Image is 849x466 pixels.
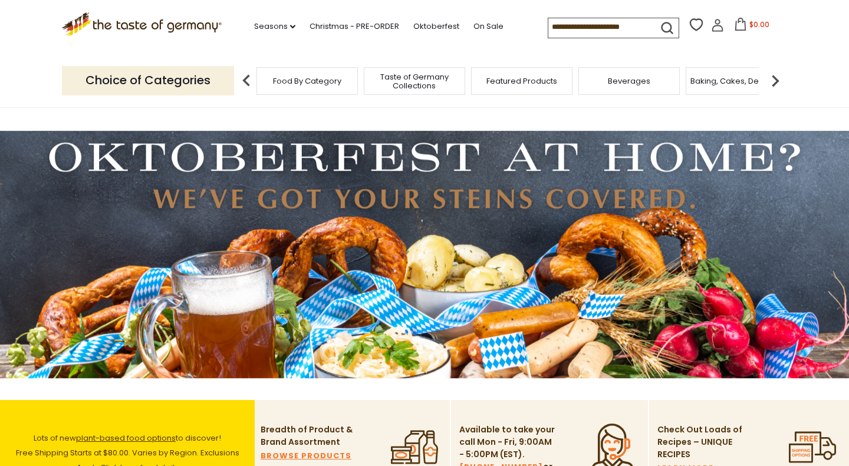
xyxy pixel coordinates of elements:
a: Taste of Germany Collections [367,72,462,90]
a: Christmas - PRE-ORDER [310,20,399,33]
a: Food By Category [273,77,341,85]
a: Featured Products [486,77,557,85]
a: Beverages [608,77,650,85]
a: On Sale [473,20,504,33]
a: BROWSE PRODUCTS [261,450,351,462]
p: Breadth of Product & Brand Assortment [261,424,358,448]
button: $0.00 [726,18,776,35]
img: previous arrow [235,69,258,92]
p: Choice of Categories [62,66,234,95]
a: Baking, Cakes, Desserts [690,77,782,85]
a: Seasons [254,20,295,33]
p: Check Out Loads of Recipes – UNIQUE RECIPES [657,424,743,461]
a: Oktoberfest [413,20,459,33]
a: plant-based food options [76,432,176,444]
img: next arrow [764,69,787,92]
span: $0.00 [749,19,769,29]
